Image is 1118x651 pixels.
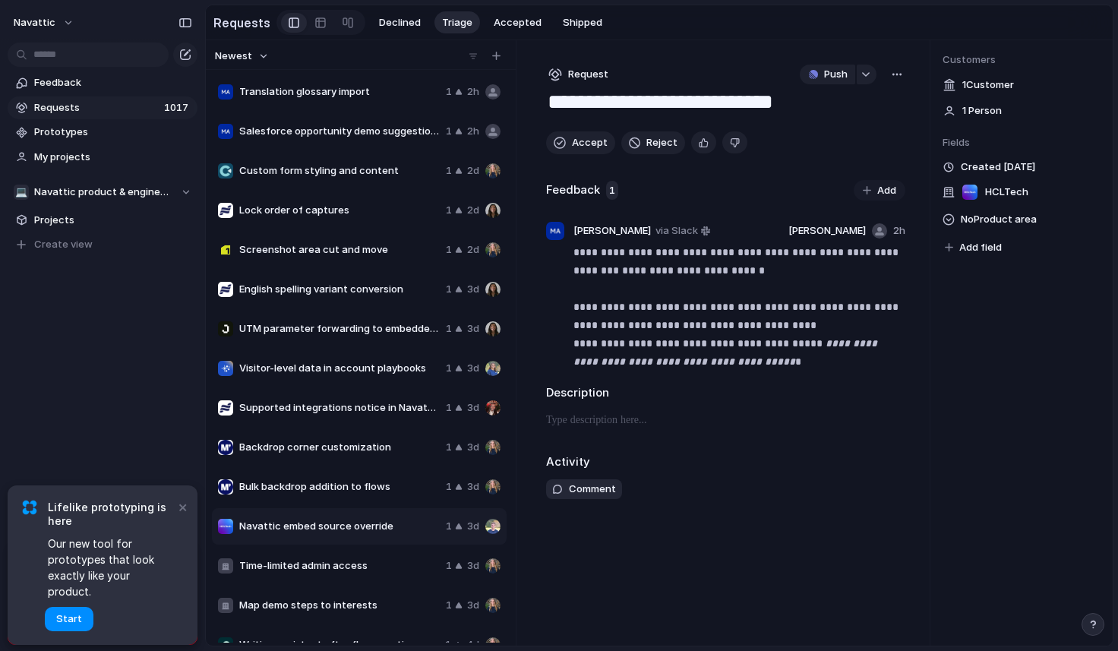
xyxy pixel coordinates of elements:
[8,181,197,204] button: 💻Navattic product & engineering
[34,125,192,140] span: Prototypes
[446,84,452,100] span: 1
[446,479,452,495] span: 1
[48,501,175,528] span: Lifelike prototyping is here
[569,482,616,497] span: Comment
[239,242,440,258] span: Screenshot area cut and move
[467,440,479,455] span: 3d
[8,71,197,94] a: Feedback
[446,163,452,179] span: 1
[446,124,452,139] span: 1
[486,11,549,34] button: Accepted
[239,321,440,337] span: UTM parameter forwarding to embedded forms
[442,15,472,30] span: Triage
[14,185,29,200] div: 💻
[8,146,197,169] a: My projects
[893,223,905,239] span: 2h
[467,203,479,218] span: 2d
[446,203,452,218] span: 1
[14,15,55,30] span: navattic
[546,384,905,402] h2: Description
[788,223,866,239] span: [PERSON_NAME]
[546,131,615,154] button: Accept
[45,607,93,631] button: Start
[34,213,192,228] span: Projects
[446,321,452,337] span: 1
[446,282,452,297] span: 1
[467,400,479,416] span: 3d
[606,181,618,201] span: 1
[34,185,173,200] span: Navattic product & engineering
[555,11,610,34] button: Shipped
[434,11,480,34] button: Triage
[56,611,82,627] span: Start
[877,183,896,198] span: Add
[239,479,440,495] span: Bulk backdrop addition to flows
[962,103,1002,119] span: 1 Person
[239,440,440,455] span: Backdrop corner customization
[467,84,479,100] span: 2h
[239,124,440,139] span: Salesforce opportunity demo suggestions
[34,237,93,252] span: Create view
[573,223,651,239] span: [PERSON_NAME]
[239,282,440,297] span: English spelling variant conversion
[7,11,82,35] button: navattic
[655,223,698,239] span: via Slack
[213,14,270,32] h2: Requests
[446,440,452,455] span: 1
[943,52,1101,68] span: Customers
[239,519,440,534] span: Navattic embed source override
[962,77,1014,93] span: 1 Customer
[467,519,479,534] span: 3d
[446,242,452,258] span: 1
[546,453,590,471] h2: Activity
[467,558,479,574] span: 3d
[446,598,452,613] span: 1
[494,15,542,30] span: Accepted
[446,519,452,534] span: 1
[646,135,677,150] span: Reject
[34,75,192,90] span: Feedback
[48,536,175,599] span: Our new tool for prototypes that look exactly like your product.
[568,67,608,82] span: Request
[446,400,452,416] span: 1
[34,150,192,165] span: My projects
[961,160,1035,175] span: Created [DATE]
[467,282,479,297] span: 3d
[8,209,197,232] a: Projects
[239,84,440,100] span: Translation glossary import
[467,163,479,179] span: 2d
[239,361,440,376] span: Visitor-level data in account playbooks
[943,238,1004,258] button: Add field
[34,100,159,115] span: Requests
[824,67,848,82] span: Push
[546,182,600,199] h2: Feedback
[800,65,855,84] button: Push
[467,479,479,495] span: 3d
[446,361,452,376] span: 1
[961,210,1037,229] span: No Product area
[173,498,191,516] button: Dismiss
[239,598,440,613] span: Map demo steps to interests
[467,361,479,376] span: 3d
[467,124,479,139] span: 2h
[379,15,421,30] span: Declined
[854,180,905,201] button: Add
[985,185,1028,200] span: HCLTech
[239,558,440,574] span: Time-limited admin access
[215,49,252,64] span: Newest
[467,321,479,337] span: 3d
[213,46,271,66] button: Newest
[446,558,452,574] span: 1
[563,15,602,30] span: Shipped
[164,100,191,115] span: 1017
[572,135,608,150] span: Accept
[371,11,428,34] button: Declined
[8,121,197,144] a: Prototypes
[467,242,479,258] span: 2d
[239,163,440,179] span: Custom form styling and content
[239,203,440,218] span: Lock order of captures
[239,400,440,416] span: Supported integrations notice in NavatticJS
[959,240,1002,255] span: Add field
[546,65,611,84] button: Request
[621,131,685,154] button: Reject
